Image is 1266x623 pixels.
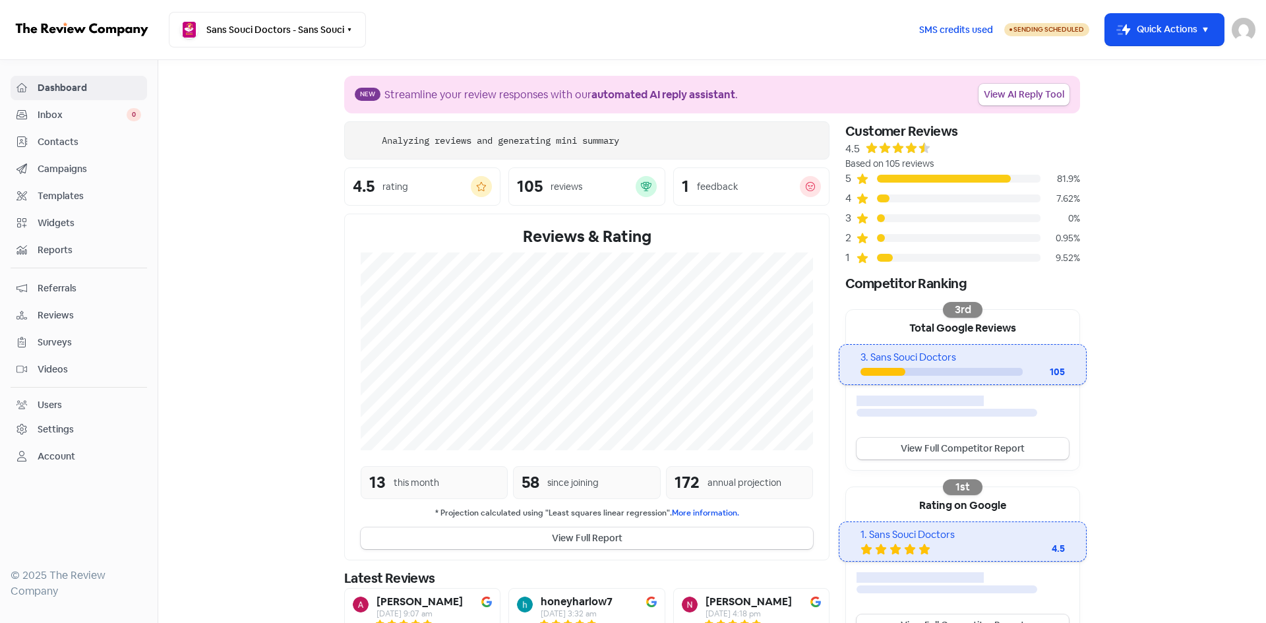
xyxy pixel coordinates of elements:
div: 4.5 [353,179,375,194]
span: Reports [38,243,141,257]
img: User [1232,18,1255,42]
a: Users [11,393,147,417]
a: Templates [11,184,147,208]
div: 13 [369,471,386,494]
div: annual projection [708,476,781,490]
div: 81.9% [1040,172,1080,186]
small: * Projection calculated using "Least squares linear regression". [361,507,813,519]
b: [PERSON_NAME] [377,597,463,607]
div: [DATE] 9:07 am [377,610,463,618]
div: rating [382,180,408,194]
button: View Full Report [361,527,813,549]
img: Image [646,597,657,607]
div: this month [394,476,439,490]
button: Quick Actions [1105,14,1224,45]
img: Avatar [353,597,369,612]
b: automated AI reply assistant [591,88,735,102]
span: 0 [127,108,141,121]
div: [DATE] 4:18 pm [706,610,792,618]
span: Templates [38,189,141,203]
div: 0.95% [1040,231,1080,245]
span: Sending Scheduled [1013,25,1084,34]
a: Widgets [11,211,147,235]
a: View Full Competitor Report [857,438,1069,460]
div: Latest Reviews [344,568,829,588]
div: Settings [38,423,74,436]
span: SMS credits used [919,23,993,37]
a: Surveys [11,330,147,355]
div: 3. Sans Souci Doctors [860,350,1064,365]
a: 1feedback [673,167,829,206]
div: Users [38,398,62,412]
span: Dashboard [38,81,141,95]
div: Reviews & Rating [361,225,813,249]
img: Image [810,597,821,607]
img: Image [481,597,492,607]
b: [PERSON_NAME] [706,597,792,607]
a: Campaigns [11,157,147,181]
div: 2 [845,230,856,246]
a: Dashboard [11,76,147,100]
span: Reviews [38,309,141,322]
span: New [355,88,380,101]
div: Streamline your review responses with our . [384,87,738,103]
a: Reviews [11,303,147,328]
div: [DATE] 3:32 am [541,610,613,618]
a: Sending Scheduled [1004,22,1089,38]
a: 4.5rating [344,167,500,206]
div: 3 [845,210,856,226]
a: Settings [11,417,147,442]
a: Videos [11,357,147,382]
div: 1 [845,250,856,266]
img: Avatar [517,597,533,612]
a: Account [11,444,147,469]
div: 3rd [943,302,982,318]
span: Widgets [38,216,141,230]
div: 9.52% [1040,251,1080,265]
a: Reports [11,238,147,262]
a: View AI Reply Tool [979,84,1070,105]
img: Avatar [682,597,698,612]
div: 0% [1040,212,1080,225]
div: Rating on Google [846,487,1079,521]
div: since joining [547,476,599,490]
a: Referrals [11,276,147,301]
div: 4.5 [845,141,860,157]
span: Videos [38,363,141,376]
div: 58 [522,471,539,494]
div: Account [38,450,75,463]
div: Based on 105 reviews [845,157,1080,171]
div: 1st [943,479,982,495]
div: Customer Reviews [845,121,1080,141]
a: Contacts [11,130,147,154]
a: SMS credits used [908,22,1004,36]
span: Referrals [38,282,141,295]
div: reviews [551,180,582,194]
a: More information. [672,508,739,518]
div: Analyzing reviews and generating mini summary [382,134,619,148]
button: Sans Souci Doctors - Sans Souci [169,12,366,47]
a: 105reviews [508,167,665,206]
div: 5 [845,171,856,187]
span: Campaigns [38,162,141,176]
div: 4.5 [1012,542,1065,556]
div: 1 [682,179,689,194]
span: Surveys [38,336,141,349]
span: Inbox [38,108,127,122]
span: Contacts [38,135,141,149]
div: © 2025 The Review Company [11,568,147,599]
div: 7.62% [1040,192,1080,206]
div: Total Google Reviews [846,310,1079,344]
div: feedback [697,180,738,194]
a: Inbox 0 [11,103,147,127]
div: 105 [1023,365,1065,379]
div: 4 [845,191,856,206]
div: 105 [517,179,543,194]
div: 172 [675,471,700,494]
b: honeyharlow7 [541,597,613,607]
div: Competitor Ranking [845,274,1080,293]
div: 1. Sans Souci Doctors [860,527,1064,543]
